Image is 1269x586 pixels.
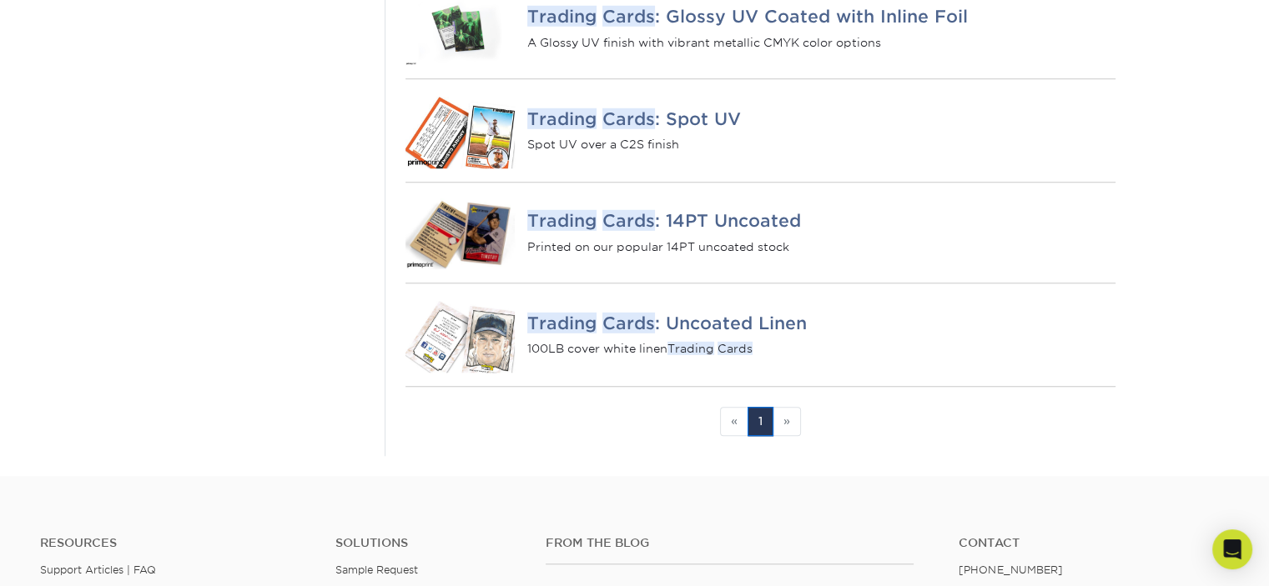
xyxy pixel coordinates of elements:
[527,210,597,231] em: Trading
[405,79,1115,182] a: Trading Cards: Spot UV Trading Cards: Spot UV Spot UV over a C2S finish
[602,210,655,231] em: Cards
[667,342,714,355] em: Trading
[405,283,1115,386] a: Trading Cards: Uncoated Linen Trading Cards: Uncoated Linen 100LB cover white linenTrading Cards
[748,407,773,436] a: 1
[527,108,1115,128] h4: : Spot UV
[405,297,516,373] img: Trading Cards: Uncoated Linen
[527,108,597,128] em: Trading
[546,536,914,550] h4: From the Blog
[718,342,753,355] em: Cards
[527,313,1115,333] h4: : Uncoated Linen
[527,312,597,333] em: Trading
[40,536,310,550] h4: Resources
[335,536,521,550] h4: Solutions
[602,312,655,333] em: Cards
[959,563,1062,576] a: [PHONE_NUMBER]
[527,136,1115,153] p: Spot UV over a C2S finish
[405,196,516,269] img: Trading Cards: 14PT Uncoated
[959,536,1229,550] a: Contact
[405,93,516,168] img: Trading Cards: Spot UV
[602,108,655,128] em: Cards
[527,340,1115,357] p: 100LB cover white linen
[1212,529,1252,569] div: Open Intercom Messenger
[405,183,1115,283] a: Trading Cards: 14PT Uncoated Trading Cards: 14PT Uncoated Printed on our popular 14PT uncoated stock
[527,211,1115,231] h4: : 14PT Uncoated
[527,33,1115,50] p: A Glossy UV finish with vibrant metallic CMYK color options
[602,6,655,27] em: Cards
[335,563,418,576] a: Sample Request
[527,7,1115,27] h4: : Glossy UV Coated with Inline Foil
[527,238,1115,254] p: Printed on our popular 14PT uncoated stock
[527,6,597,27] em: Trading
